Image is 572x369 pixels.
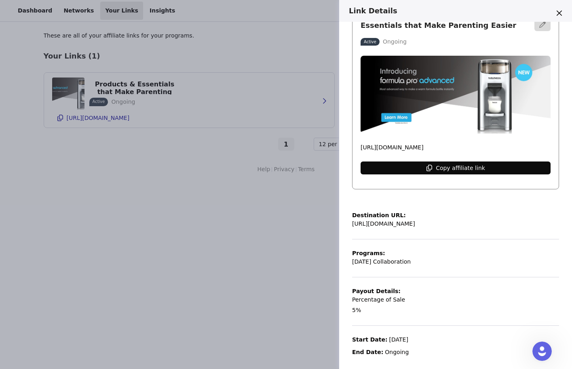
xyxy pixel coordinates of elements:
p: Start Date: [352,335,388,344]
p: Payout Details: [352,287,405,296]
p: End Date: [352,348,383,356]
button: Copy affiliate link [361,161,551,174]
p: Programs: [352,249,411,258]
button: Close [553,6,566,19]
p: [DATE] [389,335,408,344]
p: Ongoing [383,38,407,46]
img: Baby Brezza | Baby Products & Essentials that Make Parenting Easier [361,56,551,134]
p: Destination URL: [352,211,415,220]
p: [DATE] Collaboration [352,258,411,266]
p: [URL][DOMAIN_NAME] [352,220,415,228]
p: Ongoing [385,348,409,356]
p: 5% [352,306,361,314]
p: Active [364,39,376,45]
h3: Link Details [349,6,552,15]
p: [URL][DOMAIN_NAME] [361,143,551,152]
p: Copy affiliate link [436,165,485,171]
iframe: Intercom live chat [532,342,552,361]
p: Percentage of Sale [352,296,405,304]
